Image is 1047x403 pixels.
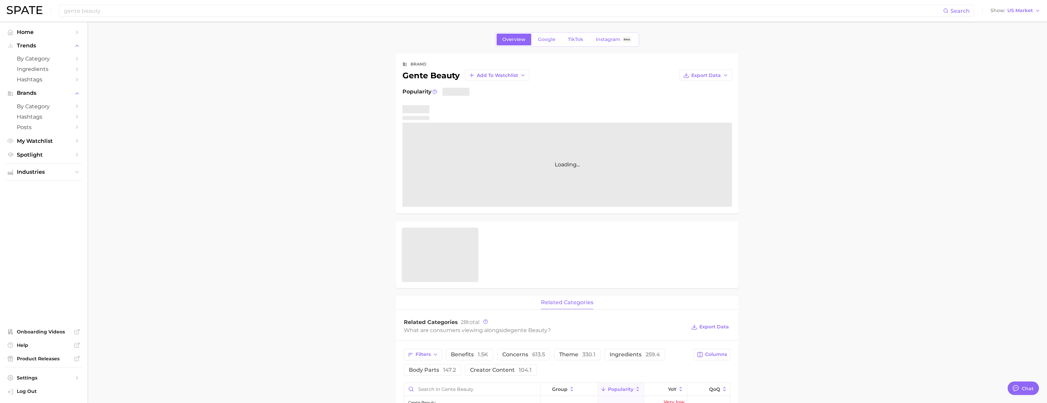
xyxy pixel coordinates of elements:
[7,6,42,14] img: SPATE
[5,41,82,51] button: Trends
[559,352,595,357] span: theme
[552,387,568,392] span: group
[416,352,431,357] span: Filters
[17,103,71,110] span: by Category
[5,354,82,364] a: Product Releases
[478,351,488,358] span: 1.5k
[538,37,555,42] span: Google
[17,152,71,158] span: Spotlight
[502,37,526,42] span: Overview
[17,329,71,335] span: Onboarding Videos
[541,383,598,396] button: group
[402,88,431,96] span: Popularity
[690,322,731,332] button: Export Data
[5,167,82,177] button: Industries
[477,73,518,78] span: Add to Watchlist
[532,351,545,358] span: 613.5
[644,383,687,396] button: YoY
[532,34,561,45] a: Google
[5,122,82,132] a: Posts
[5,74,82,85] a: Hashtags
[596,37,620,42] span: Instagram
[409,367,456,373] span: body parts
[17,356,71,362] span: Product Releases
[693,349,731,360] button: Columns
[582,351,595,358] span: 330.1
[991,9,1005,12] span: Show
[687,383,730,396] button: QoQ
[404,319,458,325] span: Related Categories
[699,324,729,330] span: Export Data
[5,112,82,122] a: Hashtags
[5,373,82,383] a: Settings
[402,70,529,81] div: gente beauty
[5,101,82,112] a: by Category
[17,388,77,394] span: Log Out
[402,123,732,207] div: Loading...
[497,34,531,45] a: Overview
[17,169,71,175] span: Industries
[461,319,479,325] span: total
[1007,9,1033,12] span: US Market
[680,70,732,81] button: Export Data
[404,326,686,335] div: What are consumers viewing alongside ?
[404,383,540,396] input: Search in gente beauty
[17,76,71,83] span: Hashtags
[411,60,426,68] div: brand
[608,387,633,392] span: Popularity
[443,367,456,373] span: 147.2
[5,150,82,160] a: Spotlight
[590,34,638,45] a: InstagramBeta
[17,90,71,96] span: Brands
[5,136,82,146] a: My Watchlist
[17,138,71,144] span: My Watchlist
[624,37,630,42] span: Beta
[17,43,71,49] span: Trends
[5,53,82,64] a: by Category
[63,5,943,16] input: Search here for a brand, industry, or ingredient
[5,386,82,398] a: Log out. Currently logged in with e-mail doyeon@spate.nyc.
[17,375,71,381] span: Settings
[17,342,71,348] span: Help
[668,387,676,392] span: YoY
[17,29,71,35] span: Home
[951,8,970,14] span: Search
[404,349,442,360] button: Filters
[451,352,488,357] span: benefits
[5,64,82,74] a: Ingredients
[691,73,721,78] span: Export Data
[610,352,660,357] span: ingredients
[17,55,71,62] span: by Category
[989,6,1042,15] button: ShowUS Market
[541,299,593,306] span: related categories
[17,124,71,130] span: Posts
[17,114,71,120] span: Hashtags
[461,319,467,325] span: 28
[17,66,71,72] span: Ingredients
[470,367,532,373] span: creator content
[709,387,720,392] span: QoQ
[562,34,589,45] a: TikTok
[519,367,532,373] span: 104.1
[598,383,644,396] button: Popularity
[646,351,660,358] span: 259.4
[510,327,548,333] span: gente beauty
[568,37,583,42] span: TikTok
[705,352,727,357] span: Columns
[5,27,82,37] a: Home
[502,352,545,357] span: concerns
[5,327,82,337] a: Onboarding Videos
[5,340,82,350] a: Help
[465,70,529,81] button: Add to Watchlist
[5,88,82,98] button: Brands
